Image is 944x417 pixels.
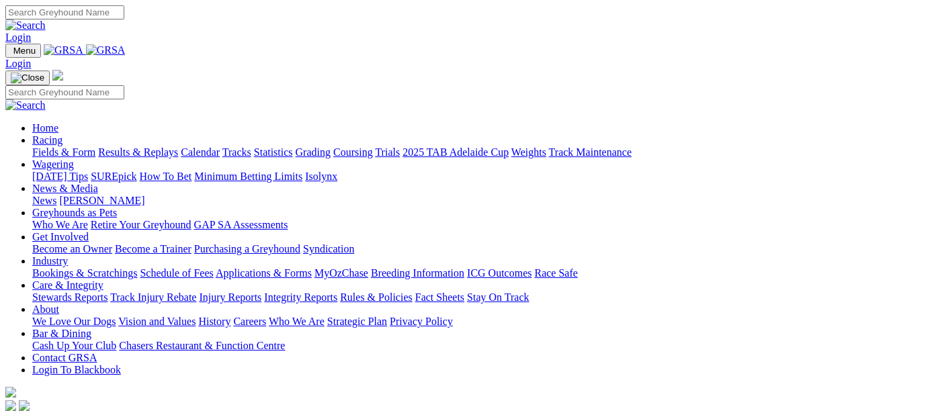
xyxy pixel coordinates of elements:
[181,146,220,158] a: Calendar
[32,304,59,315] a: About
[52,70,63,81] img: logo-grsa-white.png
[118,316,196,327] a: Vision and Values
[314,267,368,279] a: MyOzChase
[333,146,373,158] a: Coursing
[32,171,88,182] a: [DATE] Tips
[32,207,117,218] a: Greyhounds as Pets
[415,291,464,303] a: Fact Sheets
[264,291,337,303] a: Integrity Reports
[375,146,400,158] a: Trials
[91,171,136,182] a: SUREpick
[11,73,44,83] img: Close
[549,146,632,158] a: Track Maintenance
[5,387,16,398] img: logo-grsa-white.png
[5,58,31,69] a: Login
[32,146,95,158] a: Fields & Form
[32,267,939,279] div: Industry
[19,400,30,411] img: twitter.svg
[32,279,103,291] a: Care & Integrity
[32,243,939,255] div: Get Involved
[467,291,529,303] a: Stay On Track
[32,328,91,339] a: Bar & Dining
[32,316,939,328] div: About
[296,146,331,158] a: Grading
[32,122,58,134] a: Home
[32,364,121,375] a: Login To Blackbook
[44,44,83,56] img: GRSA
[13,46,36,56] span: Menu
[402,146,509,158] a: 2025 TAB Adelaide Cup
[32,255,68,267] a: Industry
[119,340,285,351] a: Chasers Restaurant & Function Centre
[5,71,50,85] button: Toggle navigation
[32,267,137,279] a: Bookings & Scratchings
[32,195,56,206] a: News
[5,5,124,19] input: Search
[303,243,354,254] a: Syndication
[216,267,312,279] a: Applications & Forms
[91,219,191,230] a: Retire Your Greyhound
[5,85,124,99] input: Search
[140,267,213,279] a: Schedule of Fees
[467,267,531,279] a: ICG Outcomes
[32,219,939,231] div: Greyhounds as Pets
[5,400,16,411] img: facebook.svg
[59,195,144,206] a: [PERSON_NAME]
[98,146,178,158] a: Results & Replays
[511,146,546,158] a: Weights
[534,267,577,279] a: Race Safe
[32,352,97,363] a: Contact GRSA
[32,183,98,194] a: News & Media
[115,243,191,254] a: Become a Trainer
[32,219,88,230] a: Who We Are
[110,291,196,303] a: Track Injury Rebate
[222,146,251,158] a: Tracks
[5,99,46,111] img: Search
[305,171,337,182] a: Isolynx
[86,44,126,56] img: GRSA
[32,316,116,327] a: We Love Our Dogs
[5,32,31,43] a: Login
[32,134,62,146] a: Racing
[340,291,413,303] a: Rules & Policies
[32,340,939,352] div: Bar & Dining
[194,171,302,182] a: Minimum Betting Limits
[32,291,108,303] a: Stewards Reports
[5,44,41,58] button: Toggle navigation
[198,316,230,327] a: History
[327,316,387,327] a: Strategic Plan
[199,291,261,303] a: Injury Reports
[32,171,939,183] div: Wagering
[32,146,939,158] div: Racing
[32,291,939,304] div: Care & Integrity
[32,195,939,207] div: News & Media
[390,316,453,327] a: Privacy Policy
[32,231,89,242] a: Get Involved
[5,19,46,32] img: Search
[140,171,192,182] a: How To Bet
[371,267,464,279] a: Breeding Information
[269,316,325,327] a: Who We Are
[32,243,112,254] a: Become an Owner
[194,243,300,254] a: Purchasing a Greyhound
[32,158,74,170] a: Wagering
[233,316,266,327] a: Careers
[32,340,116,351] a: Cash Up Your Club
[194,219,288,230] a: GAP SA Assessments
[254,146,293,158] a: Statistics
